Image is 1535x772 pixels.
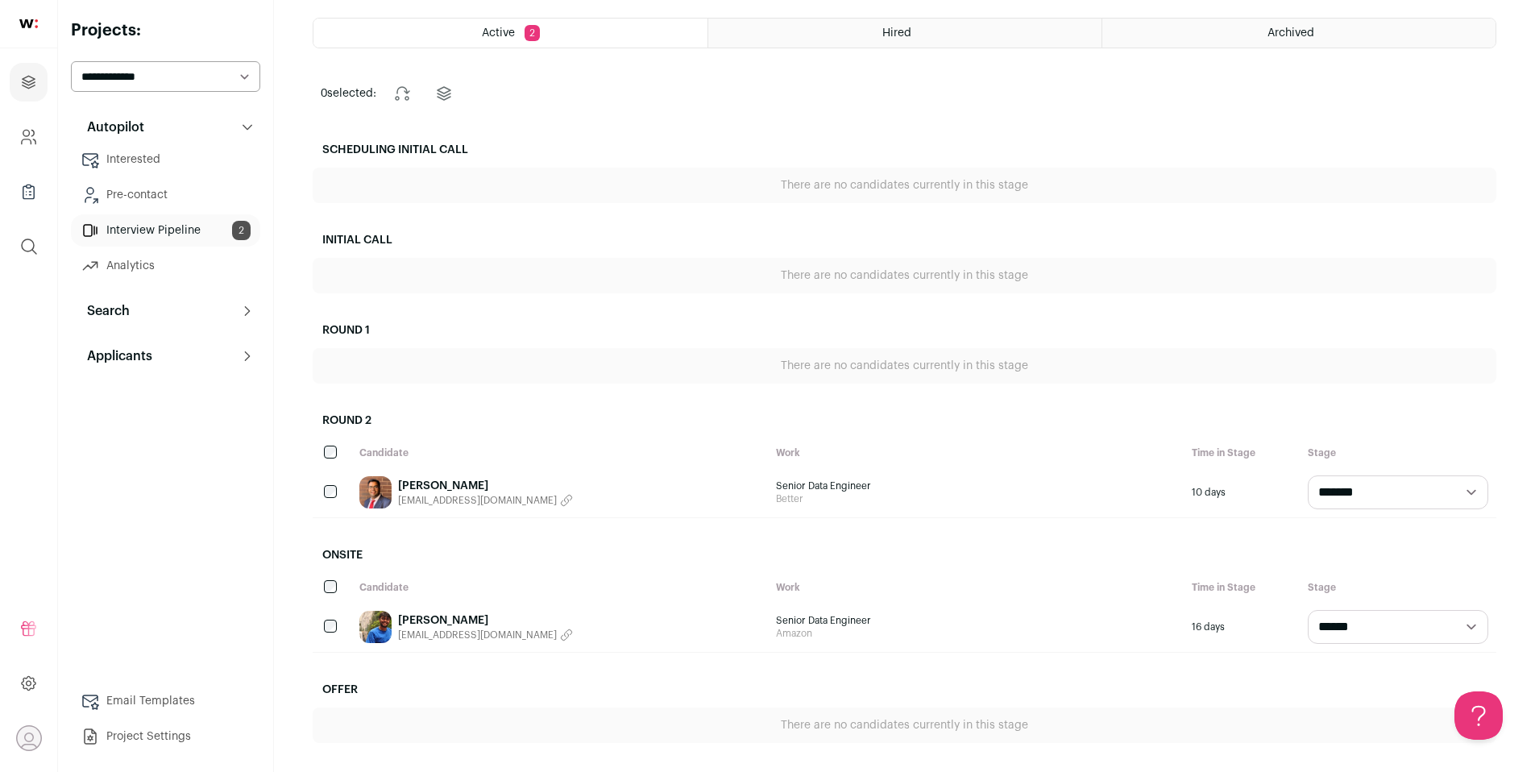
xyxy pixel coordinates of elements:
span: [EMAIL_ADDRESS][DOMAIN_NAME] [398,494,557,507]
a: [PERSON_NAME] [398,612,573,629]
div: 10 days [1184,467,1300,517]
div: There are no candidates currently in this stage [313,708,1496,743]
div: Time in Stage [1184,573,1300,602]
span: Senior Data Engineer [776,479,1176,492]
span: Better [776,492,1176,505]
a: Hired [708,19,1101,48]
button: Open dropdown [16,725,42,751]
div: Stage [1300,438,1496,467]
button: Autopilot [71,111,260,143]
a: Interview Pipeline2 [71,214,260,247]
a: Company and ATS Settings [10,118,48,156]
button: [EMAIL_ADDRESS][DOMAIN_NAME] [398,494,573,507]
div: Work [768,573,1184,602]
a: Email Templates [71,685,260,717]
a: Project Settings [71,720,260,753]
div: There are no candidates currently in this stage [313,258,1496,293]
span: Archived [1267,27,1314,39]
div: There are no candidates currently in this stage [313,168,1496,203]
a: Pre-contact [71,179,260,211]
a: Interested [71,143,260,176]
h2: Round 1 [313,313,1496,348]
a: Analytics [71,250,260,282]
a: Company Lists [10,172,48,211]
div: There are no candidates currently in this stage [313,348,1496,384]
span: Amazon [776,627,1176,640]
button: Search [71,295,260,327]
h2: Onsite [313,537,1496,573]
img: 368e8f10b33f20dd93ef8603f7196194f17405fb972424611af2cc2c5a2e345b [359,611,392,643]
p: Applicants [77,347,152,366]
div: Time in Stage [1184,438,1300,467]
span: 2 [232,221,251,240]
div: Candidate [351,573,768,602]
img: wellfound-shorthand-0d5821cbd27db2630d0214b213865d53afaa358527fdda9d0ea32b1df1b89c2c.svg [19,19,38,28]
span: 0 [321,88,327,99]
div: Candidate [351,438,768,467]
span: selected: [321,85,376,102]
a: [PERSON_NAME] [398,478,573,494]
span: Active [482,27,515,39]
h2: Round 2 [313,403,1496,438]
button: Change stage [383,74,421,113]
a: Projects [10,63,48,102]
div: 16 days [1184,602,1300,652]
h2: Scheduling Initial Call [313,132,1496,168]
a: Archived [1102,19,1496,48]
p: Search [77,301,130,321]
div: Work [768,438,1184,467]
h2: Initial Call [313,222,1496,258]
span: [EMAIL_ADDRESS][DOMAIN_NAME] [398,629,557,641]
img: 2bd724a6062484489394af5ef43b9628b3c47794e344c35e2e0f5787d13febf4 [359,476,392,508]
p: Autopilot [77,118,144,137]
div: Stage [1300,573,1496,602]
h2: Projects: [71,19,260,42]
h2: Offer [313,672,1496,708]
span: Hired [882,27,911,39]
iframe: Help Scout Beacon - Open [1454,691,1503,740]
span: Senior Data Engineer [776,614,1176,627]
button: Applicants [71,340,260,372]
span: 2 [525,25,540,41]
button: [EMAIL_ADDRESS][DOMAIN_NAME] [398,629,573,641]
